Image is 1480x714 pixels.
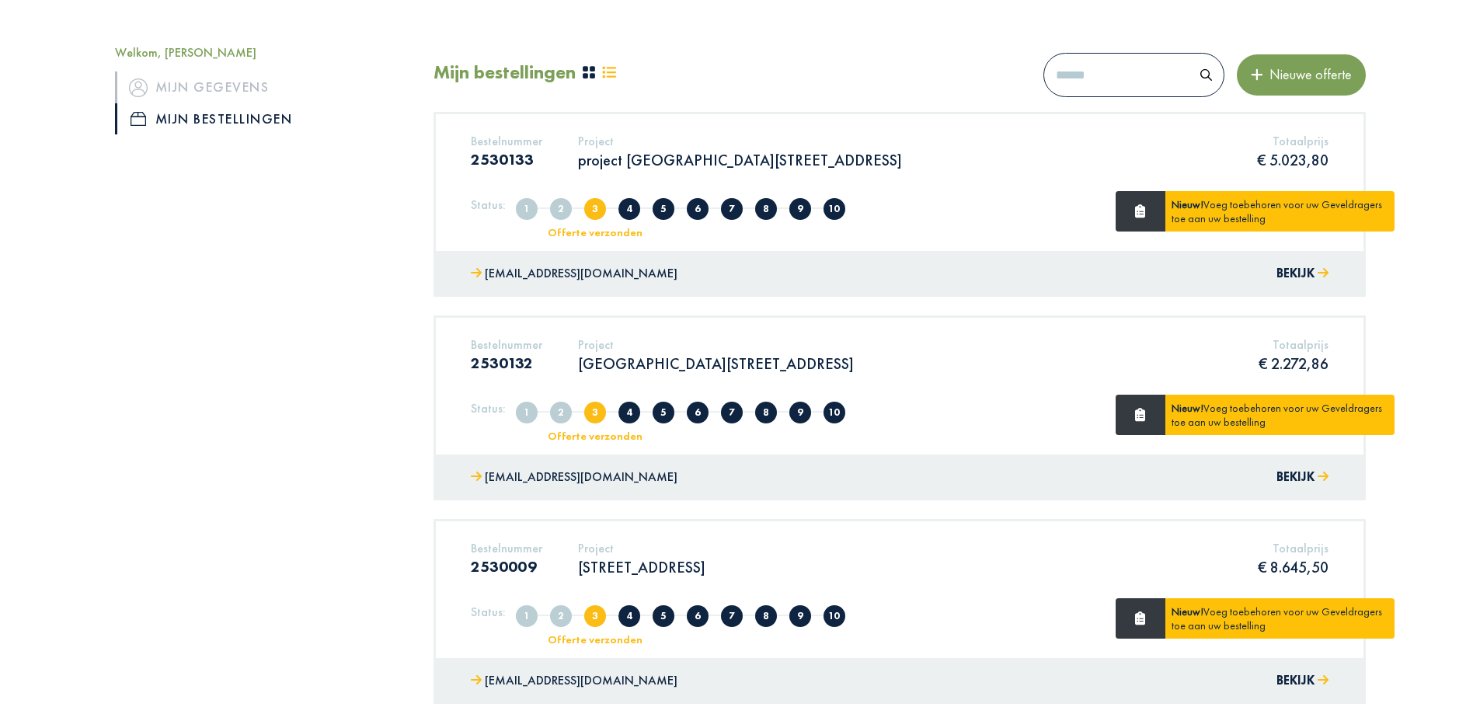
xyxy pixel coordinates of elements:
div: Voeg toebehoren voor uw Geveldragers toe aan uw bestelling [1165,598,1395,639]
span: Geleverd/afgehaald [824,198,845,220]
a: [EMAIL_ADDRESS][DOMAIN_NAME] [471,670,677,692]
p: [GEOGRAPHIC_DATA][STREET_ADDRESS] [578,354,854,374]
h5: Status: [471,401,506,416]
button: Bekijk [1276,466,1329,489]
h5: Status: [471,197,506,212]
button: Bekijk [1276,670,1329,692]
p: project [GEOGRAPHIC_DATA][STREET_ADDRESS] [578,150,902,170]
span: Offerte verzonden [584,402,606,423]
img: search.svg [1200,69,1212,81]
button: Nieuwe offerte [1237,54,1366,95]
h2: Mijn bestellingen [434,61,576,84]
span: Volledig [550,402,572,423]
h5: Bestelnummer [471,541,542,556]
span: Klaar voor levering/afhaling [789,402,811,423]
span: Offerte goedgekeurd [687,402,709,423]
h5: Bestelnummer [471,134,542,148]
span: In nabehandeling [755,402,777,423]
div: Voeg toebehoren voor uw Geveldragers toe aan uw bestelling [1165,395,1395,435]
span: Offerte afgekeurd [653,605,674,627]
span: In productie [721,198,743,220]
span: Offerte afgekeurd [653,198,674,220]
span: Nieuwe offerte [1263,65,1352,83]
a: iconMijn bestellingen [115,103,410,134]
h3: 2530009 [471,557,542,576]
span: Aangemaakt [516,402,538,423]
h5: Status: [471,604,506,619]
span: Offerte in overleg [618,198,640,220]
span: Geleverd/afgehaald [824,402,845,423]
h5: Project [578,337,854,352]
span: In productie [721,402,743,423]
span: Offerte verzonden [584,605,606,627]
div: Offerte verzonden [531,227,659,238]
strong: Nieuw! [1172,604,1203,618]
span: In nabehandeling [755,198,777,220]
h5: Project [578,541,705,556]
button: Bekijk [1276,263,1329,285]
h5: Totaalprijs [1258,541,1329,556]
span: Volledig [550,605,572,627]
span: Offerte afgekeurd [653,402,674,423]
img: icon [131,112,146,126]
span: Offerte in overleg [618,402,640,423]
div: Offerte verzonden [531,634,659,645]
span: Offerte goedgekeurd [687,605,709,627]
span: Aangemaakt [516,605,538,627]
h5: Totaalprijs [1257,134,1329,148]
span: Volledig [550,198,572,220]
span: Offerte in overleg [618,605,640,627]
p: € 2.272,86 [1259,354,1329,374]
h5: Totaalprijs [1259,337,1329,352]
h5: Project [578,134,902,148]
span: In productie [721,605,743,627]
p: [STREET_ADDRESS] [578,557,705,577]
strong: Nieuw! [1172,197,1203,211]
p: € 5.023,80 [1257,150,1329,170]
span: Aangemaakt [516,198,538,220]
strong: Nieuw! [1172,401,1203,415]
a: iconMijn gegevens [115,71,410,103]
h5: Welkom, [PERSON_NAME] [115,45,410,60]
span: Klaar voor levering/afhaling [789,198,811,220]
h3: 2530132 [471,354,542,372]
img: icon [129,78,148,97]
span: Offerte goedgekeurd [687,198,709,220]
span: Geleverd/afgehaald [824,605,845,627]
div: Offerte verzonden [531,430,659,441]
span: In nabehandeling [755,605,777,627]
p: € 8.645,50 [1258,557,1329,577]
h3: 2530133 [471,150,542,169]
span: Klaar voor levering/afhaling [789,605,811,627]
a: [EMAIL_ADDRESS][DOMAIN_NAME] [471,263,677,285]
h5: Bestelnummer [471,337,542,352]
a: [EMAIL_ADDRESS][DOMAIN_NAME] [471,466,677,489]
span: Offerte verzonden [584,198,606,220]
div: Voeg toebehoren voor uw Geveldragers toe aan uw bestelling [1165,191,1395,232]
